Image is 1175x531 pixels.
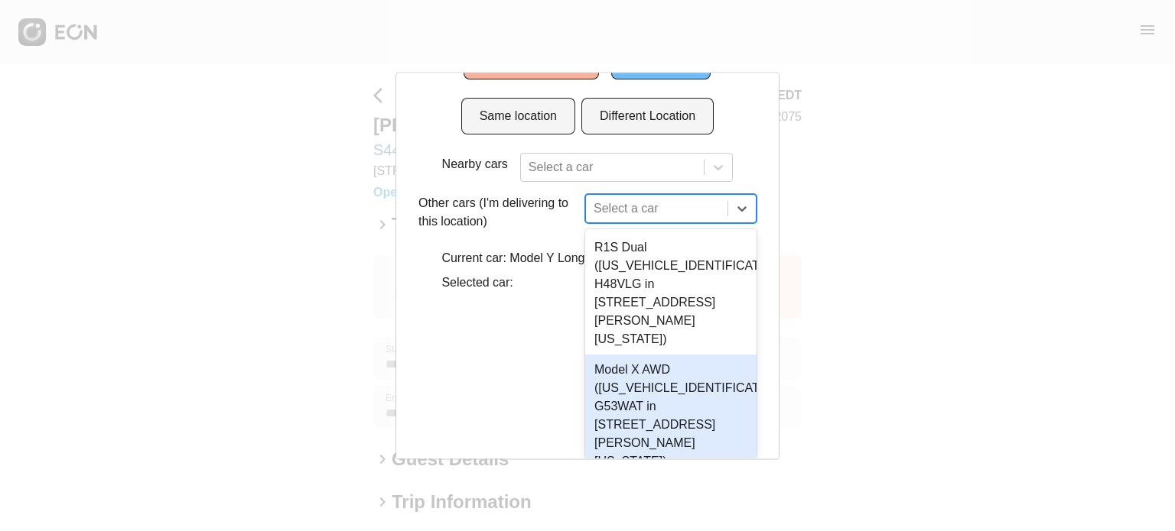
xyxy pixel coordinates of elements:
button: Different Location [581,98,714,134]
p: Selected car: [442,274,734,292]
button: Same location [461,98,575,134]
p: Nearby cars [442,155,508,173]
div: R1S Dual ([US_VEHICLE_IDENTIFICATION_NUMBER] H48VLG in [STREET_ADDRESS][PERSON_NAME][US_STATE]) [585,232,757,355]
div: Model X AWD ([US_VEHICLE_IDENTIFICATION_NUMBER] G53WAT in [STREET_ADDRESS][PERSON_NAME][US_STATE]) [585,355,757,477]
p: Other cars (I'm delivering to this location) [418,194,579,231]
p: Current car: Model Y Long Range (S44UMJ in 10451) [442,249,734,267]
